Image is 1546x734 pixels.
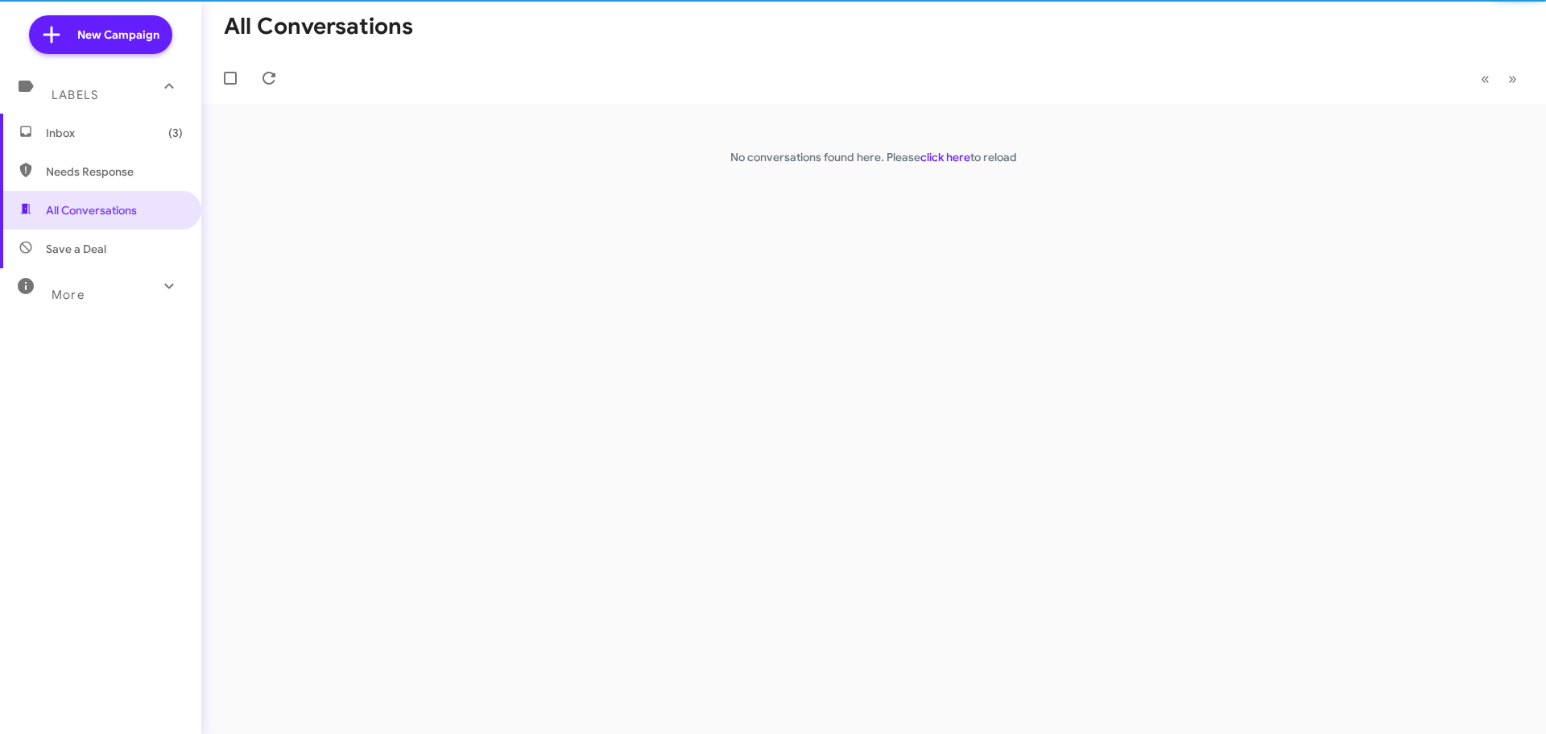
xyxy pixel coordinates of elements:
button: Previous [1471,62,1499,95]
span: (3) [168,125,183,141]
span: Labels [52,88,98,102]
span: « [1481,68,1490,89]
span: » [1508,68,1517,89]
span: Needs Response [46,164,183,180]
span: More [52,288,85,302]
span: Inbox [46,125,183,141]
a: click here [920,150,970,164]
a: New Campaign [29,15,172,54]
span: Save a Deal [46,241,106,257]
span: All Conversations [46,202,137,218]
p: No conversations found here. Please to reload [201,149,1546,165]
h1: All Conversations [224,14,413,39]
nav: Page navigation example [1472,62,1527,95]
span: New Campaign [77,27,159,43]
button: Next [1498,62,1527,95]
